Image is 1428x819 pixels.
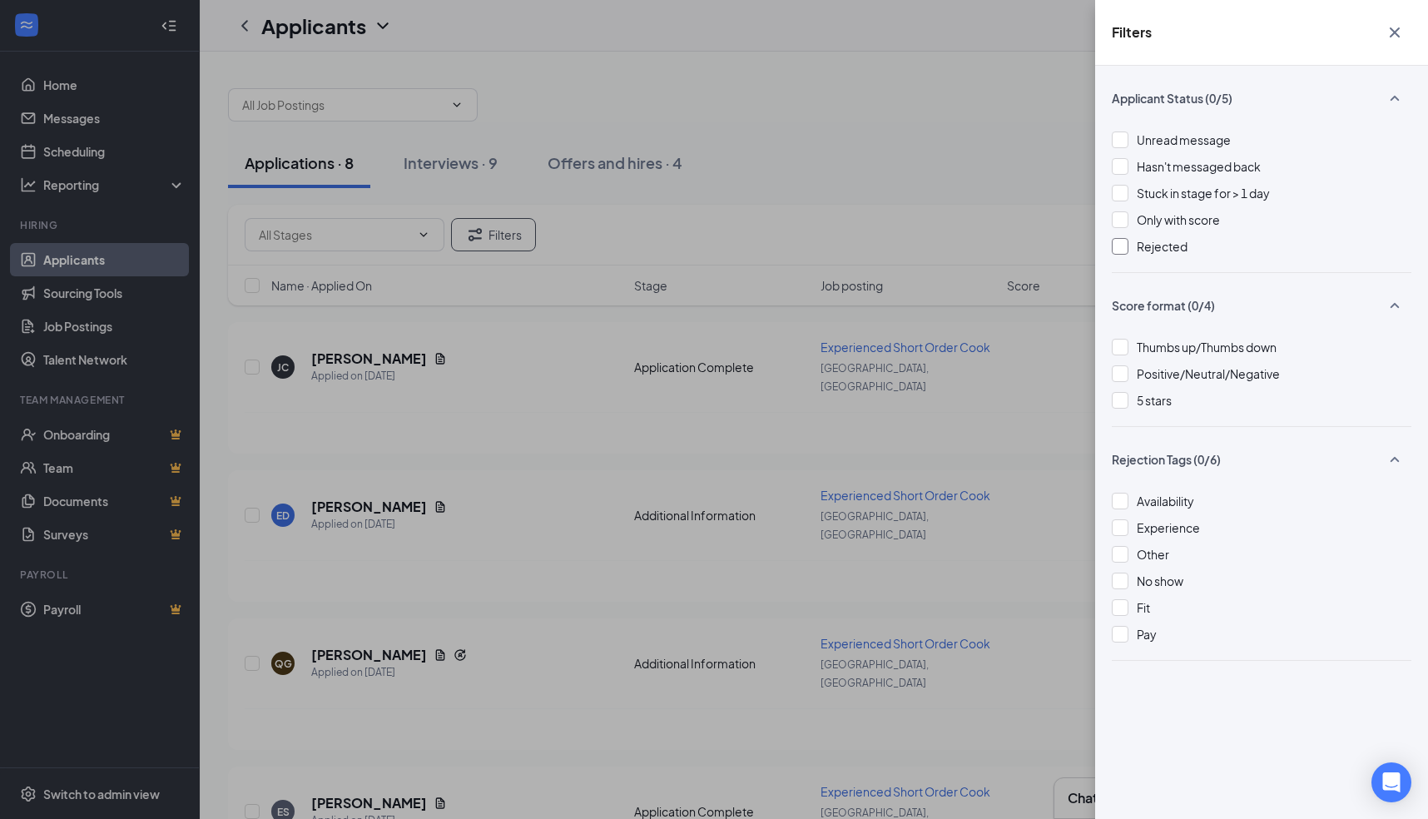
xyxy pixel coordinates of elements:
span: Stuck in stage for > 1 day [1137,186,1270,201]
span: 5 stars [1137,393,1172,408]
span: Experience [1137,520,1200,535]
span: Rejection Tags (0/6) [1112,451,1221,468]
svg: SmallChevronUp [1385,295,1405,315]
span: Pay [1137,627,1157,642]
button: SmallChevronUp [1378,444,1411,475]
span: No show [1137,573,1183,588]
button: SmallChevronUp [1378,82,1411,114]
svg: SmallChevronUp [1385,449,1405,469]
svg: SmallChevronUp [1385,88,1405,108]
span: Availability [1137,494,1194,509]
span: Other [1137,547,1169,562]
span: Applicant Status (0/5) [1112,90,1232,107]
span: Fit [1137,600,1150,615]
div: Open Intercom Messenger [1371,762,1411,802]
span: Unread message [1137,132,1231,147]
span: Rejected [1137,239,1188,254]
span: Thumbs up/Thumbs down [1137,340,1277,355]
span: Only with score [1137,212,1220,227]
span: Score format (0/4) [1112,297,1215,314]
button: SmallChevronUp [1378,290,1411,321]
span: Positive/Neutral/Negative [1137,366,1280,381]
button: Cross [1378,17,1411,48]
span: Hasn't messaged back [1137,159,1261,174]
h5: Filters [1112,23,1152,42]
svg: Cross [1385,22,1405,42]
